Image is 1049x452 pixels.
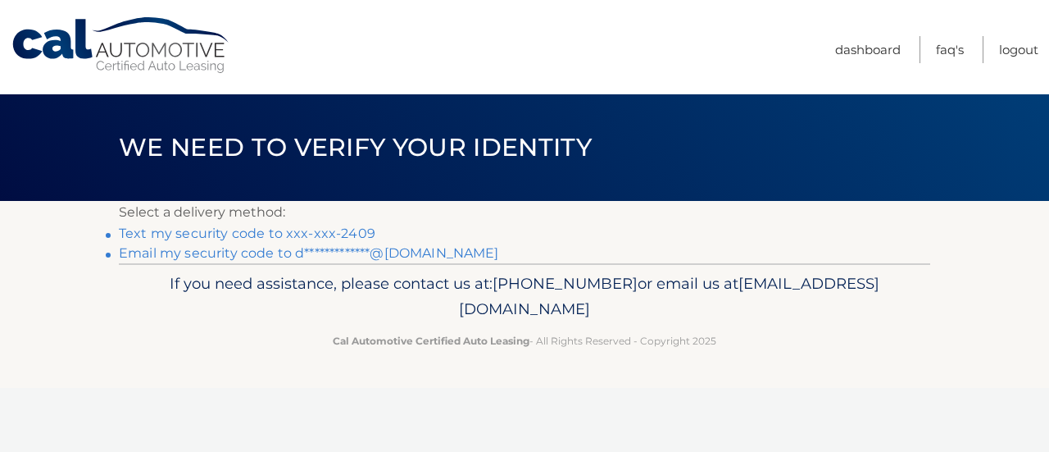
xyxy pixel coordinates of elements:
[333,335,529,347] strong: Cal Automotive Certified Auto Leasing
[129,332,920,349] p: - All Rights Reserved - Copyright 2025
[936,36,964,63] a: FAQ's
[835,36,901,63] a: Dashboard
[119,226,375,241] a: Text my security code to xxx-xxx-2409
[129,271,920,323] p: If you need assistance, please contact us at: or email us at
[11,16,232,75] a: Cal Automotive
[119,132,592,162] span: We need to verify your identity
[493,274,638,293] span: [PHONE_NUMBER]
[999,36,1038,63] a: Logout
[119,201,930,224] p: Select a delivery method:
